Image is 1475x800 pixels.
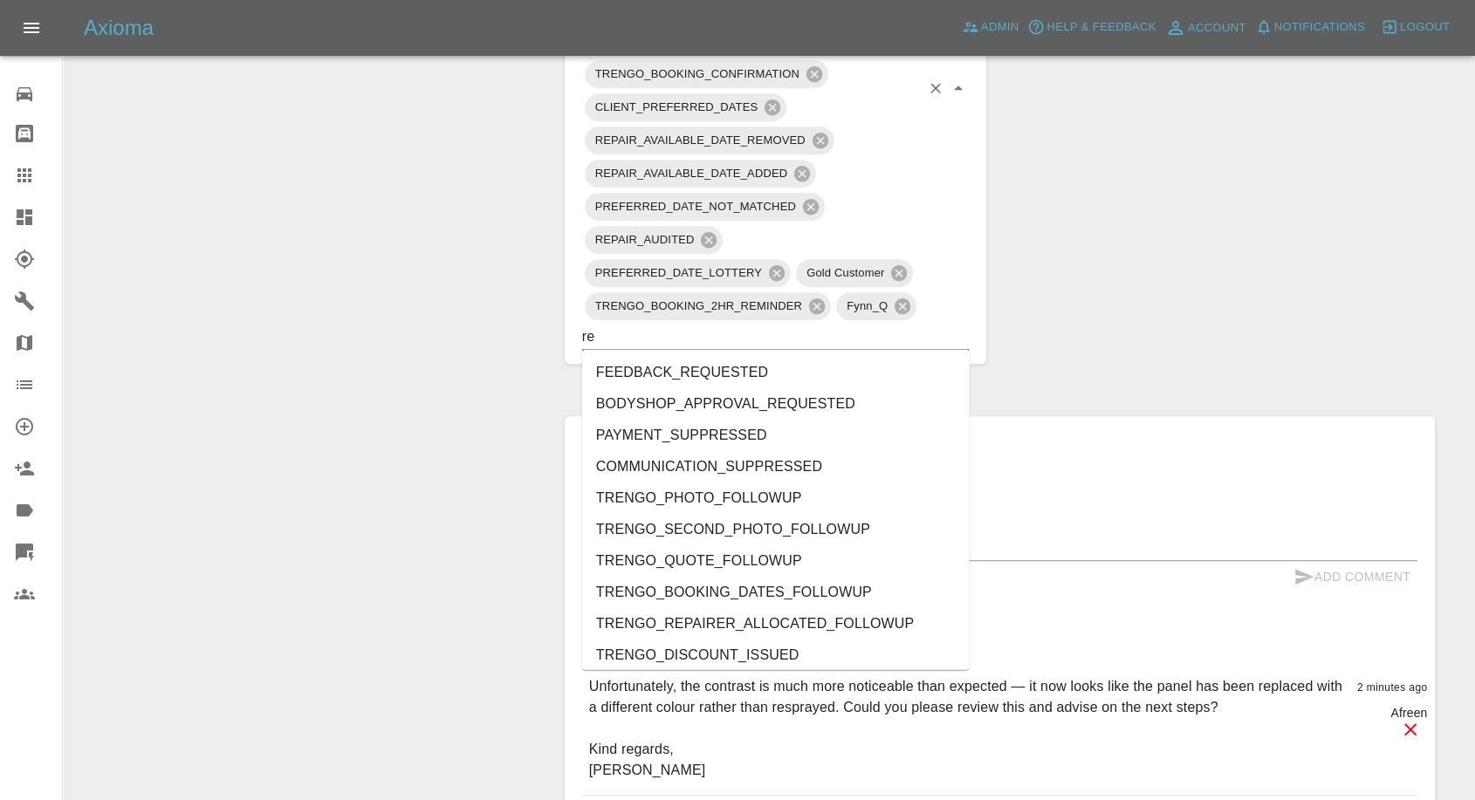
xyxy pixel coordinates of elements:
[582,451,970,482] li: COMMUNICATION_SUPPRESSED
[585,64,810,84] span: TRENGO_BOOKING_CONFIRMATION
[589,676,1343,781] p: Unfortunately, the contrast is much more noticeable than expected — it now looks like the panel h...
[981,17,1019,38] span: Admin
[585,163,799,183] span: REPAIR_AVAILABLE_DATE_ADDED
[796,259,913,287] div: Gold Customer
[585,126,834,154] div: REPAIR_AVAILABLE_DATE_REMOVED
[582,420,970,451] li: PAYMENT_SUPPRESSED
[1274,17,1365,38] span: Notifications
[582,323,921,350] input: Add label
[582,608,970,639] li: TRENGO_REPAIRER_ALLOCATED_FOLLOWUP
[585,259,791,287] div: PREFERRED_DATE_LOTTERY
[1188,18,1246,38] span: Account
[1390,704,1427,721] p: Afreen
[1161,14,1251,42] a: Account
[796,263,895,283] span: Gold Customer
[585,130,816,150] span: REPAIR_AVAILABLE_DATE_REMOVED
[1251,14,1369,41] button: Notifications
[585,193,825,221] div: PREFERRED_DATE_NOT_MATCHED
[836,296,898,316] span: Fynn_Q
[582,357,970,388] li: FEEDBACK_REQUESTED
[585,160,817,188] div: REPAIR_AVAILABLE_DATE_ADDED
[585,292,831,320] div: TRENGO_BOOKING_2HR_REMINDER
[585,196,806,216] span: PREFERRED_DATE_NOT_MATCHED
[1400,17,1450,38] span: Logout
[582,577,970,608] li: TRENGO_BOOKING_DATES_FOLLOWUP
[585,93,787,121] div: CLIENT_PREFERRED_DATES
[582,429,1417,457] h6: Comments
[585,60,828,88] div: TRENGO_BOOKING_CONFIRMATION
[585,97,769,117] span: CLIENT_PREFERRED_DATES
[582,514,970,545] li: TRENGO_SECOND_PHOTO_FOLLOWUP
[582,639,970,671] li: TRENGO_DISCOUNT_ISSUED
[836,292,916,320] div: Fynn_Q
[1023,14,1160,41] button: Help & Feedback
[582,388,970,420] li: BODYSHOP_APPROVAL_REQUESTED
[1357,681,1428,694] span: 2 minutes ago
[1046,17,1156,38] span: Help & Feedback
[585,263,772,283] span: PREFERRED_DATE_LOTTERY
[923,76,948,100] button: Clear
[10,7,52,49] button: Open drawer
[582,545,970,577] li: TRENGO_QUOTE_FOLLOWUP
[585,226,724,254] div: REPAIR_AUDITED
[957,14,1024,41] a: Admin
[582,482,970,514] li: TRENGO_PHOTO_FOLLOWUP
[1376,14,1454,41] button: Logout
[585,296,813,316] span: TRENGO_BOOKING_2HR_REMINDER
[946,76,971,100] button: Close
[585,229,705,250] span: REPAIR_AUDITED
[84,14,154,42] h5: Axioma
